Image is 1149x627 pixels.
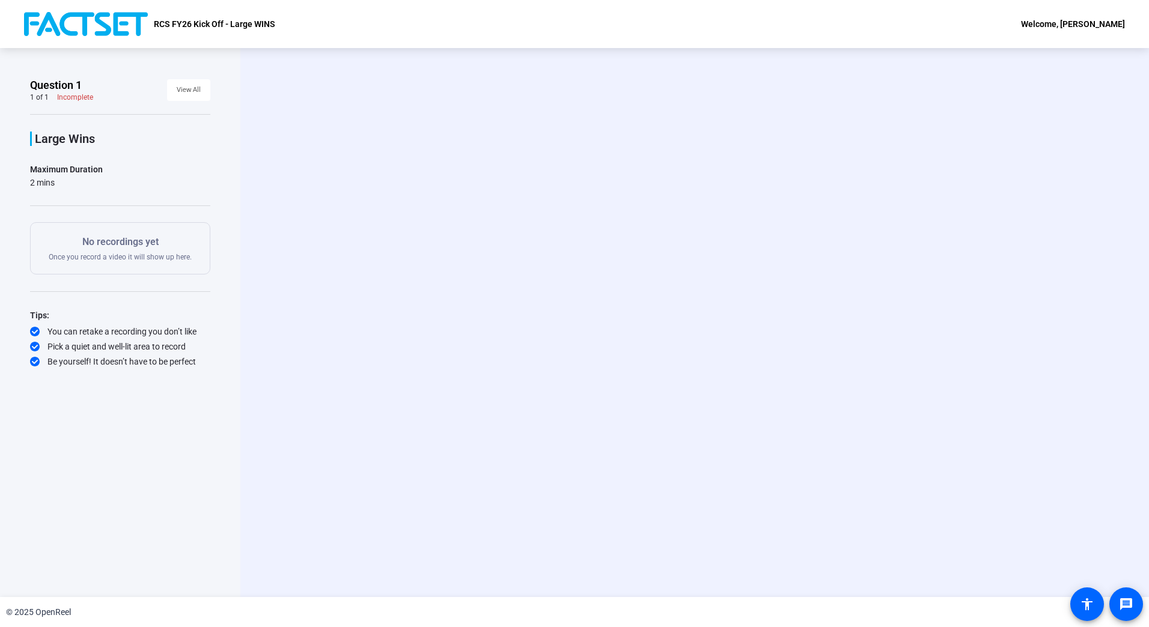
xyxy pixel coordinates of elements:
div: Be yourself! It doesn’t have to be perfect [30,356,210,368]
div: Maximum Duration [30,162,103,177]
mat-icon: message [1119,597,1133,611]
div: 2 mins [30,177,103,189]
span: Question 1 [30,78,82,92]
span: View All [177,81,201,99]
button: View All [167,79,210,101]
p: No recordings yet [49,235,192,249]
div: Once you record a video it will show up here. [49,235,192,262]
div: 1 of 1 [30,92,49,102]
div: Pick a quiet and well-lit area to record [30,341,210,353]
p: Large Wins [35,132,210,146]
img: OpenReel logo [24,12,148,36]
div: Tips: [30,308,210,323]
mat-icon: accessibility [1080,597,1094,611]
div: Welcome, [PERSON_NAME] [1021,17,1125,31]
div: You can retake a recording you don’t like [30,326,210,338]
p: RCS FY26 Kick Off - Large WINS [154,17,275,31]
div: © 2025 OpenReel [6,606,71,619]
div: Incomplete [57,92,93,102]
